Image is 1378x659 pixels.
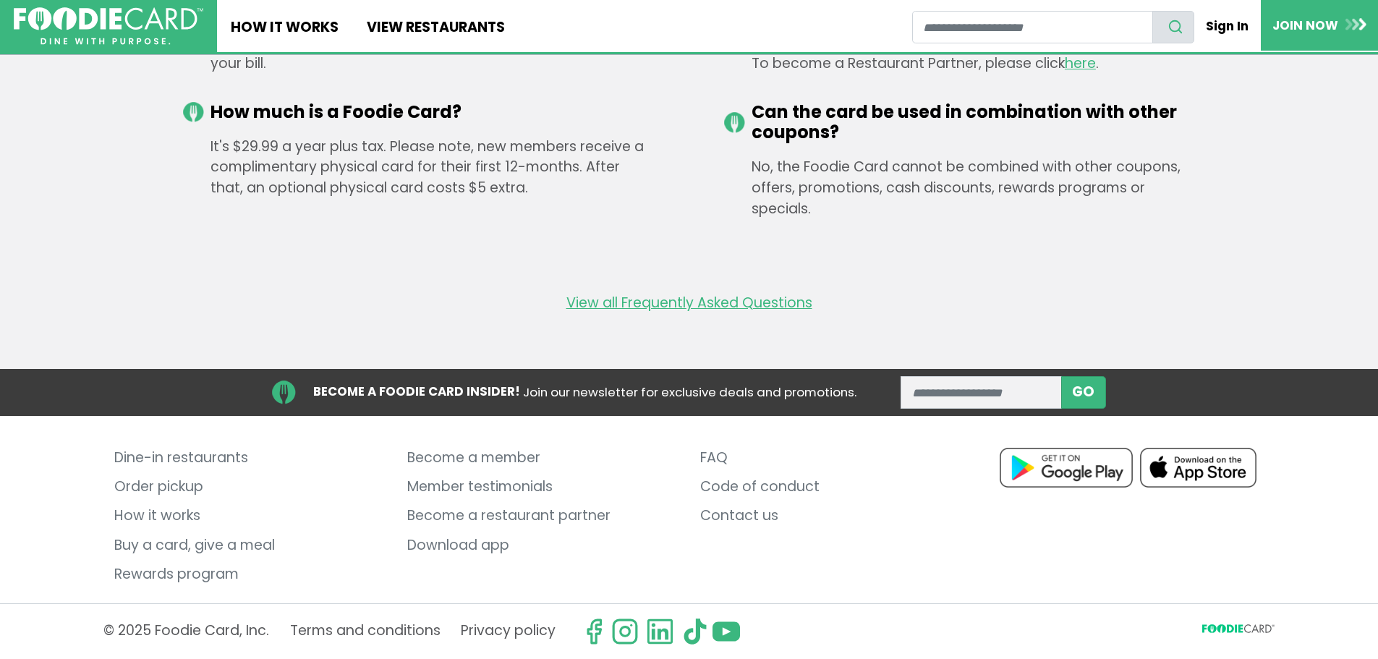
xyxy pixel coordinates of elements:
button: subscribe [1061,376,1106,409]
a: How it works [114,502,386,531]
a: Become a restaurant partner [407,502,679,531]
a: FAQ [700,443,971,472]
a: Rewards program [114,560,386,589]
span: Join our newsletter for exclusive deals and promotions. [523,383,856,401]
a: Download app [407,531,679,560]
h5: Can the card be used in combination with other coupons? [752,102,1196,144]
img: linkedin.svg [646,618,673,645]
input: restaurant search [912,11,1153,43]
a: Member testimonials [407,472,679,501]
a: Terms and conditions [290,618,441,645]
svg: FoodieCard [1202,624,1275,638]
a: Sign In [1194,10,1261,42]
div: No, the Foodie Card cannot be combined with other coupons, offers, promotions, cash discounts, re... [724,157,1196,219]
a: Dine-in restaurants [114,443,386,472]
button: search [1152,11,1194,43]
div: It's $29.99 a year plus tax. Please note, new members receive a complimentary physical card for t... [183,137,655,199]
a: Privacy policy [461,618,556,645]
a: Code of conduct [700,472,971,501]
a: View all Frequently Asked Questions [566,293,812,314]
a: here [1065,54,1096,73]
input: enter email address [901,376,1062,409]
h5: How much is a Foodie Card? [210,102,655,123]
a: Become a member [407,443,679,472]
p: © 2025 Foodie Card, Inc. [103,618,269,645]
a: Contact us [700,502,971,531]
div: To become a Restaurant Partner, please click . [724,54,1196,75]
a: Buy a card, give a meal [114,531,386,560]
strong: BECOME A FOODIE CARD INSIDER! [313,383,520,400]
img: tiktok.svg [681,618,709,645]
a: Order pickup [114,472,386,501]
svg: check us out on facebook [580,618,608,645]
img: FoodieCard; Eat, Drink, Save, Donate [14,7,203,46]
img: youtube.svg [713,618,740,645]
